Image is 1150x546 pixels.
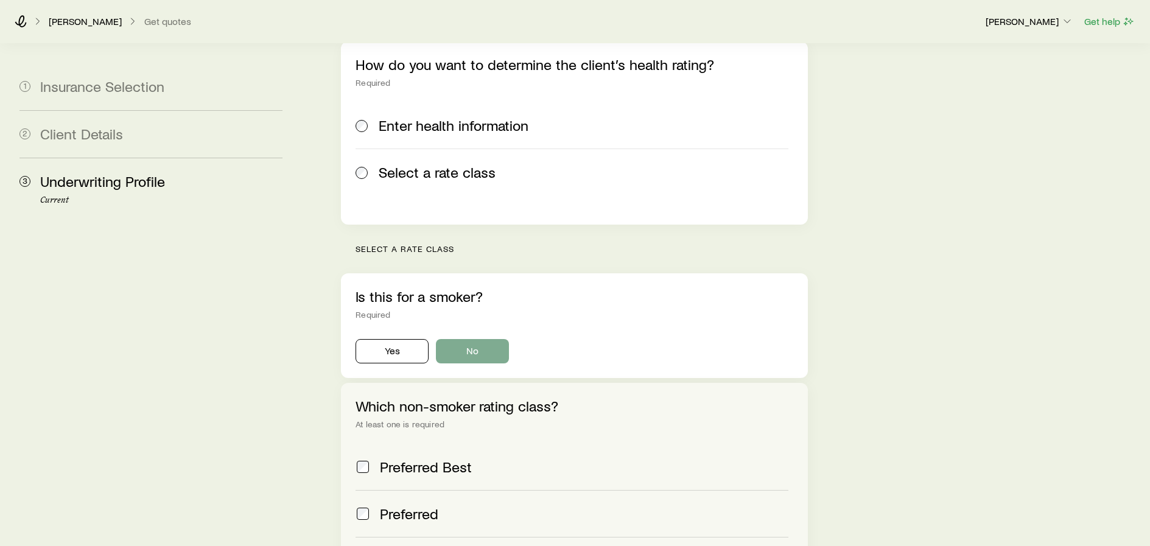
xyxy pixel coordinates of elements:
span: Underwriting Profile [40,172,165,190]
button: Get quotes [144,16,192,27]
div: Required [356,78,793,88]
input: Enter health information [356,120,368,132]
p: [PERSON_NAME] [986,15,1073,27]
p: Which non-smoker rating class? [356,397,793,415]
div: At least one is required [356,419,793,429]
span: Insurance Selection [40,77,164,95]
p: Current [40,195,282,205]
input: Select a rate class [356,167,368,179]
button: [PERSON_NAME] [985,15,1074,29]
span: Preferred [380,505,438,522]
div: Required [356,310,793,320]
span: Select a rate class [379,164,496,181]
button: No [436,339,509,363]
p: How do you want to determine the client’s health rating? [356,56,793,73]
button: Yes [356,339,429,363]
span: 2 [19,128,30,139]
span: 1 [19,81,30,92]
span: 3 [19,176,30,187]
button: Get help [1084,15,1135,29]
p: Select a rate class [356,244,807,254]
input: Preferred [357,508,369,520]
p: [PERSON_NAME] [49,15,122,27]
span: Enter health information [379,117,528,134]
span: Preferred Best [380,458,472,475]
span: Client Details [40,125,123,142]
p: Is this for a smoker? [356,288,793,305]
input: Preferred Best [357,461,369,473]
